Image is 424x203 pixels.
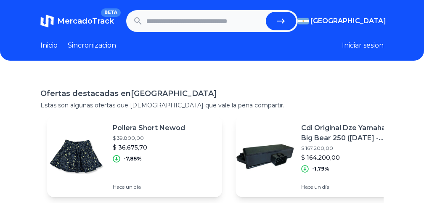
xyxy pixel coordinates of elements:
[47,116,222,197] a: Featured imagePollera Short Newod$ 39.800,00$ 36.675,70-7,85%Hace un día
[301,184,404,190] p: Hace un día
[113,135,185,142] p: $ 39.800,00
[68,40,116,51] a: Sincronizacion
[301,123,404,143] p: Cdi Original Dze Yamaha Yfm Big Bear 250 ([DATE] - [DATE])
[40,40,58,51] a: Inicio
[40,101,384,110] p: Estas son algunas ofertas que [DEMOGRAPHIC_DATA] que vale la pena compartir.
[40,14,114,28] a: MercadoTrackBETA
[312,166,329,172] p: -1,79%
[101,8,121,17] span: BETA
[113,143,185,152] p: $ 36.675,70
[298,18,309,24] img: Argentina
[310,16,386,26] span: [GEOGRAPHIC_DATA]
[113,184,185,190] p: Hace un día
[113,123,185,133] p: Pollera Short Newod
[298,16,384,26] button: [GEOGRAPHIC_DATA]
[57,16,114,26] span: MercadoTrack
[236,127,294,186] img: Featured image
[40,14,54,28] img: MercadoTrack
[301,153,404,162] p: $ 164.200,00
[342,40,384,51] button: Iniciar sesion
[47,127,106,186] img: Featured image
[124,155,142,162] p: -7,85%
[301,145,404,152] p: $ 167.200,00
[40,88,384,99] h1: Ofertas destacadas en [GEOGRAPHIC_DATA]
[236,116,411,197] a: Featured imageCdi Original Dze Yamaha Yfm Big Bear 250 ([DATE] - [DATE])$ 167.200,00$ 164.200,00-...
